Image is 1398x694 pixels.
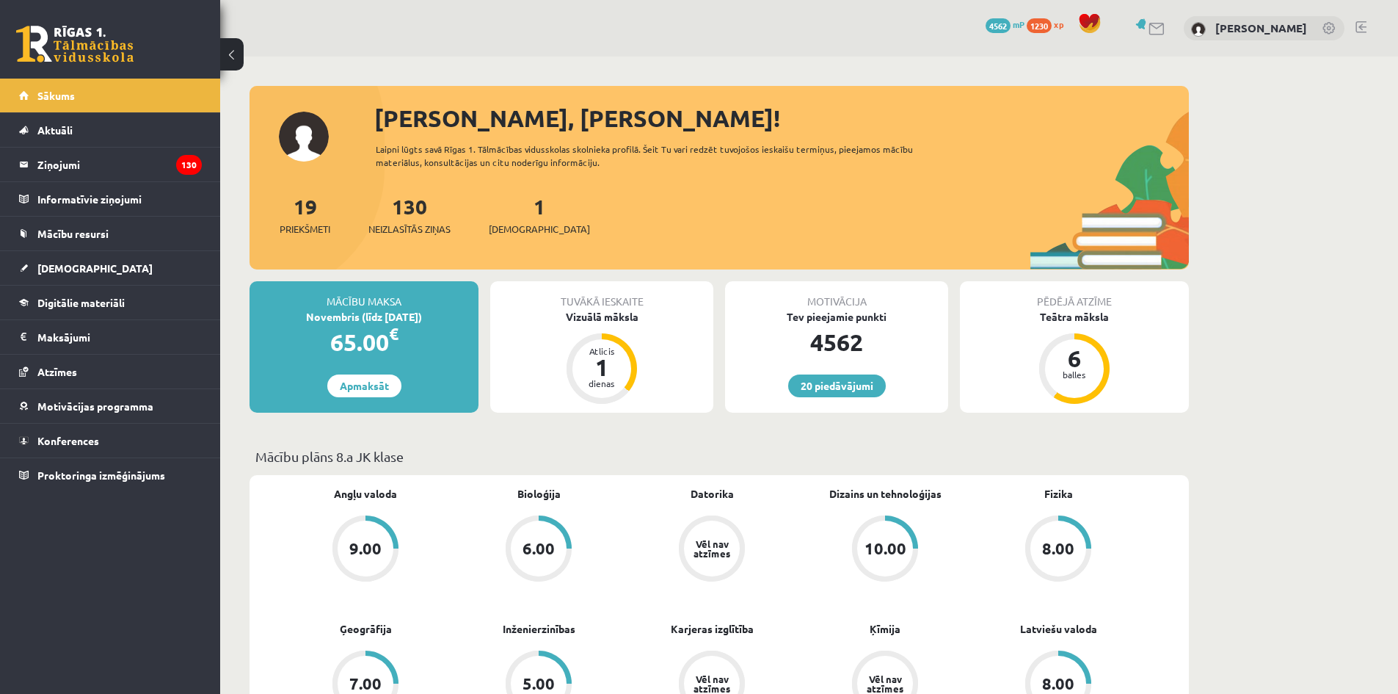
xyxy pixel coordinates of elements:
[490,309,713,406] a: Vizuālā māksla Atlicis 1 dienas
[691,539,732,558] div: Vēl nav atzīmes
[19,458,202,492] a: Proktoringa izmēģinājums
[376,142,939,169] div: Laipni lūgts savā Rīgas 1. Tālmācības vidusskolas skolnieka profilā. Šeit Tu vari redzēt tuvojošo...
[960,309,1189,406] a: Teātra māksla 6 balles
[490,281,713,309] div: Tuvākā ieskaite
[37,227,109,240] span: Mācību resursi
[1013,18,1024,30] span: mP
[725,325,948,360] div: 4562
[503,621,575,637] a: Inženierzinības
[986,18,1011,33] span: 4562
[691,486,734,502] a: Datorika
[374,101,1189,136] div: [PERSON_NAME], [PERSON_NAME]!
[580,347,624,355] div: Atlicis
[725,281,948,309] div: Motivācija
[19,320,202,354] a: Maksājumi
[864,541,906,557] div: 10.00
[37,296,125,309] span: Digitālie materiāli
[1042,541,1074,557] div: 8.00
[19,217,202,250] a: Mācību resursi
[580,379,624,388] div: dienas
[19,79,202,112] a: Sākums
[523,541,555,557] div: 6.00
[960,281,1189,309] div: Pēdējā atzīme
[340,621,392,637] a: Ģeogrāfija
[19,389,202,423] a: Motivācijas programma
[37,182,202,216] legend: Informatīvie ziņojumi
[37,148,202,181] legend: Ziņojumi
[389,323,398,344] span: €
[864,674,906,693] div: Vēl nav atzīmes
[19,148,202,181] a: Ziņojumi130
[523,676,555,692] div: 5.00
[37,365,77,378] span: Atzīmes
[1044,486,1073,502] a: Fizika
[489,193,590,236] a: 1[DEMOGRAPHIC_DATA]
[19,182,202,216] a: Informatīvie ziņojumi
[1054,18,1063,30] span: xp
[19,355,202,388] a: Atzīmes
[1027,18,1052,33] span: 1230
[1191,22,1206,37] img: Kārlis Bergs
[37,320,202,354] legend: Maksājumi
[986,18,1024,30] a: 4562 mP
[37,89,75,102] span: Sākums
[1052,347,1096,370] div: 6
[19,113,202,147] a: Aktuāli
[870,621,900,637] a: Ķīmija
[255,447,1183,466] p: Mācību plāns 8.a JK klase
[1215,21,1307,35] a: [PERSON_NAME]
[176,155,202,175] i: 130
[960,309,1189,325] div: Teātra māksla
[19,251,202,285] a: [DEMOGRAPHIC_DATA]
[368,193,451,236] a: 130Neizlasītās ziņas
[625,516,798,585] a: Vēl nav atzīmes
[19,424,202,458] a: Konferences
[829,486,942,502] a: Dizains un tehnoloģijas
[798,516,972,585] a: 10.00
[279,516,452,585] a: 9.00
[580,355,624,379] div: 1
[37,400,153,413] span: Motivācijas programma
[725,309,948,325] div: Tev pieejamie punkti
[19,286,202,319] a: Digitālie materiāli
[452,516,625,585] a: 6.00
[972,516,1145,585] a: 8.00
[37,434,99,447] span: Konferences
[490,309,713,325] div: Vizuālā māksla
[327,375,401,397] a: Apmaksāt
[349,541,382,557] div: 9.00
[671,621,754,637] a: Karjeras izglītība
[1052,370,1096,379] div: balles
[250,309,478,325] div: Novembris (līdz [DATE])
[250,325,478,360] div: 65.00
[16,26,134,62] a: Rīgas 1. Tālmācības vidusskola
[1020,621,1097,637] a: Latviešu valoda
[788,375,886,397] a: 20 piedāvājumi
[1042,676,1074,692] div: 8.00
[691,674,732,693] div: Vēl nav atzīmes
[1027,18,1071,30] a: 1230 xp
[250,281,478,309] div: Mācību maksa
[37,261,153,275] span: [DEMOGRAPHIC_DATA]
[37,469,165,482] span: Proktoringa izmēģinājums
[517,486,561,502] a: Bioloģija
[489,222,590,236] span: [DEMOGRAPHIC_DATA]
[368,222,451,236] span: Neizlasītās ziņas
[349,676,382,692] div: 7.00
[280,193,330,236] a: 19Priekšmeti
[37,123,73,137] span: Aktuāli
[280,222,330,236] span: Priekšmeti
[334,486,397,502] a: Angļu valoda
